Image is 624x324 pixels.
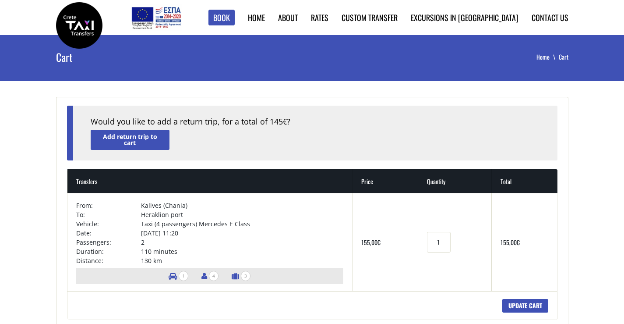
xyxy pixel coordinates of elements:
span: 3 [241,271,250,281]
th: Transfers [67,169,353,193]
input: Transfers quantity [427,232,451,253]
th: Total [492,169,557,193]
a: Rates [311,12,328,23]
td: Date: [76,228,141,238]
a: Home [536,52,559,61]
a: Book [208,10,235,26]
span: € [283,117,287,127]
td: Duration: [76,247,141,256]
td: [DATE] 11:20 [141,228,343,238]
span: € [377,238,381,247]
td: 130 km [141,256,343,265]
li: Cart [559,53,568,61]
div: Would you like to add a return trip, for a total of 145 ? [91,116,540,128]
span: € [517,238,520,247]
a: Contact us [532,12,568,23]
img: Crete Taxi Transfers | Crete Taxi Transfers Cart | Crete Taxi Transfers [56,2,102,49]
td: Passengers: [76,238,141,247]
td: 2 [141,238,343,247]
a: Add return trip to cart [91,130,169,150]
td: 110 minutes [141,247,343,256]
li: Number of luggage items [227,268,255,284]
bdi: 155,00 [501,238,520,247]
td: Taxi (4 passengers) Mercedes E Class [141,219,343,228]
a: Home [248,12,265,23]
img: e-bannersEUERDF180X90.jpg [130,4,182,31]
td: Kalives (Chania) [141,201,343,210]
a: Excursions in [GEOGRAPHIC_DATA] [411,12,518,23]
th: Quantity [418,169,492,193]
td: Distance: [76,256,141,265]
td: Vehicle: [76,219,141,228]
input: Update cart [502,299,548,313]
li: Number of vehicles [164,268,193,284]
h1: Cart [56,35,229,79]
a: About [278,12,298,23]
li: Number of passengers [197,268,223,284]
td: To: [76,210,141,219]
td: From: [76,201,141,210]
th: Price [353,169,418,193]
td: Heraklion port [141,210,343,219]
a: Custom Transfer [342,12,398,23]
bdi: 155,00 [361,238,381,247]
span: 4 [209,271,219,281]
a: Crete Taxi Transfers | Crete Taxi Transfers Cart | Crete Taxi Transfers [56,20,102,29]
span: 1 [179,271,188,281]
